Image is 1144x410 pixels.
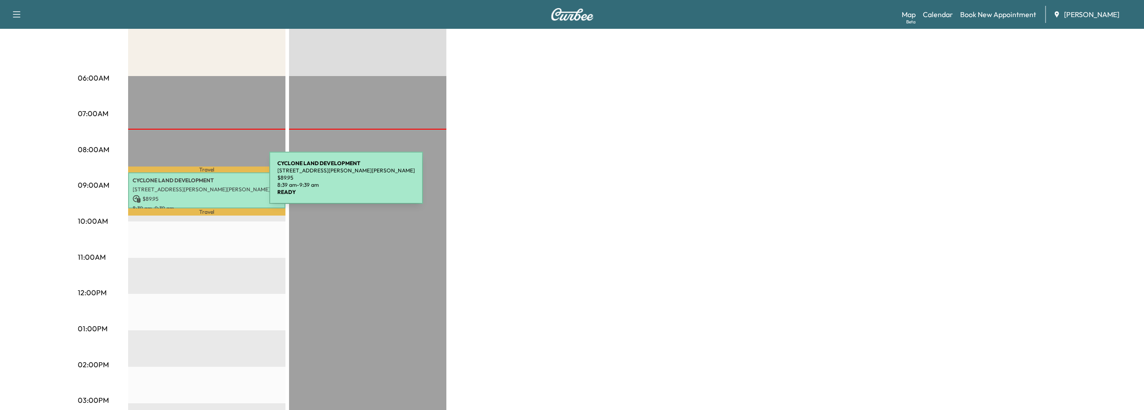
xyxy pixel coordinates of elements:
p: 06:00AM [78,72,109,83]
p: 02:00PM [78,359,109,370]
span: [PERSON_NAME] [1064,9,1119,20]
p: 11:00AM [78,252,106,262]
p: 01:00PM [78,323,107,334]
p: $ 89.95 [277,174,415,181]
p: 07:00AM [78,108,108,119]
a: MapBeta [902,9,916,20]
p: $ 89.95 [133,195,281,203]
p: 8:39 am - 9:39 am [277,181,415,189]
img: Curbee Logo [551,8,594,21]
p: 08:00AM [78,144,109,155]
p: CYCLONE LAND DEVELOPMENT [133,177,281,184]
div: Beta [906,18,916,25]
p: Travel [128,208,285,216]
b: READY [277,189,296,195]
b: CYCLONE LAND DEVELOPMENT [277,160,361,167]
p: Travel [128,167,285,172]
p: 12:00PM [78,287,107,298]
p: 8:39 am - 9:39 am [133,205,281,212]
a: Book New Appointment [960,9,1036,20]
p: [STREET_ADDRESS][PERSON_NAME][PERSON_NAME] [133,186,281,193]
p: 10:00AM [78,216,108,226]
p: 09:00AM [78,180,109,190]
a: Calendar [923,9,953,20]
p: [STREET_ADDRESS][PERSON_NAME][PERSON_NAME] [277,167,415,174]
p: 03:00PM [78,395,109,405]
